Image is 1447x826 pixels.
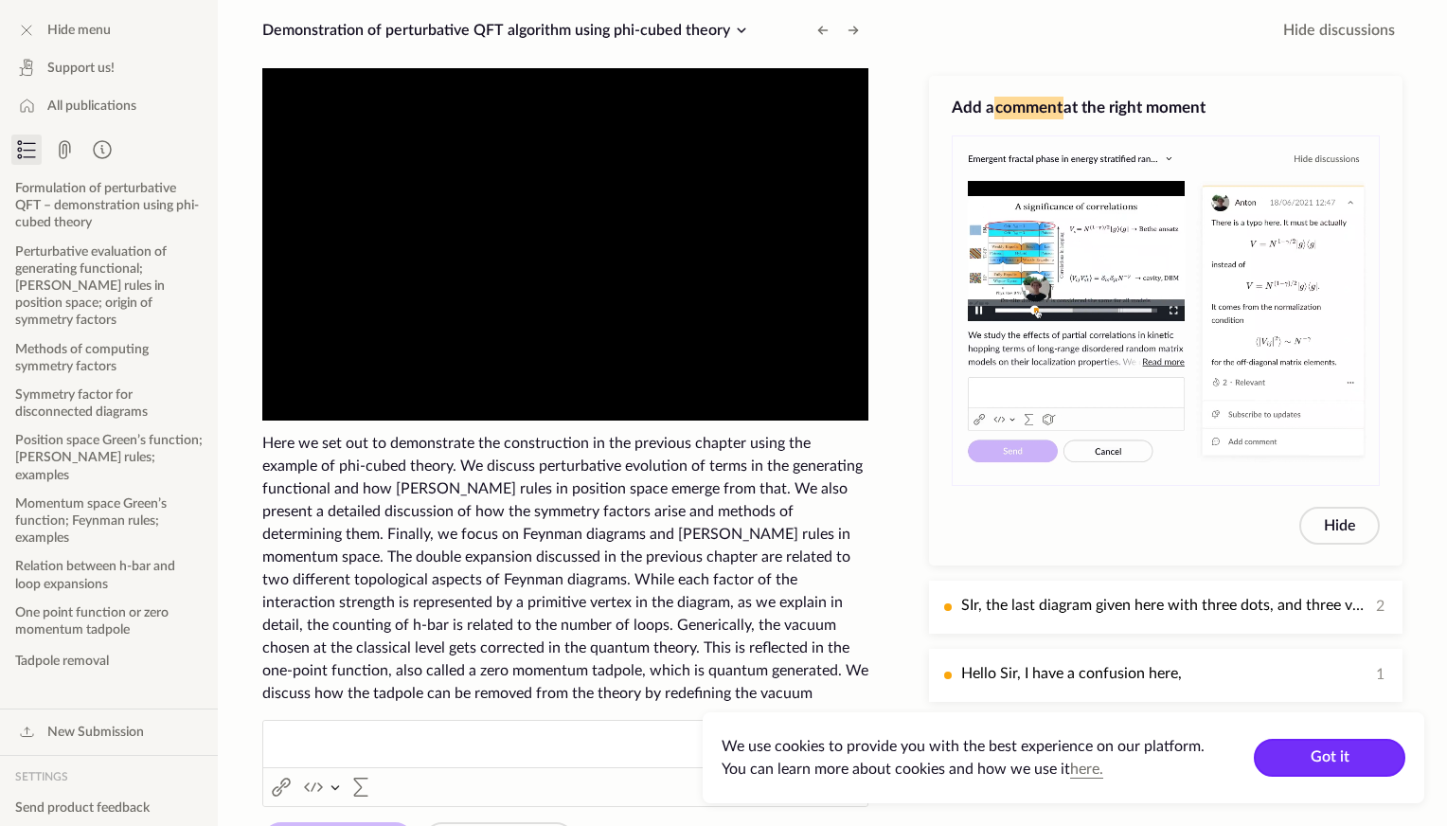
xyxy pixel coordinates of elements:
button: Demonstration of perturbative QFT algorithm using phi-cubed theory [255,15,760,45]
span: Hide menu [47,21,111,40]
a: here. [1070,762,1103,777]
span: All publications [47,97,136,116]
button: Hello Sir, I have a confusion here, 1 [929,649,1402,702]
p: Hello Sir, I have a confusion here, [961,662,1368,686]
span: comment [994,97,1063,119]
span: We use cookies to provide you with the best experience on our platform. You can learn more about ... [722,739,1205,777]
span: Hide discussions [1283,19,1395,42]
span: Demonstration of perturbative QFT algorithm using phi-cubed theory [262,23,730,38]
span: Support us! [47,59,115,78]
button: Hide [1299,507,1380,545]
span: Here we set out to demonstrate the construction in the previous chapter using the example of phi-... [262,436,868,701]
button: SIr, the last diagram given here with three dots, and three vertices, which has a loop on the rig... [929,581,1402,634]
p: SIr, the last diagram given here with three dots, and three vertices, which has a loop on the rig... [961,594,1368,618]
button: Got it [1254,739,1405,777]
h3: Add a at the right moment [952,97,1380,119]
